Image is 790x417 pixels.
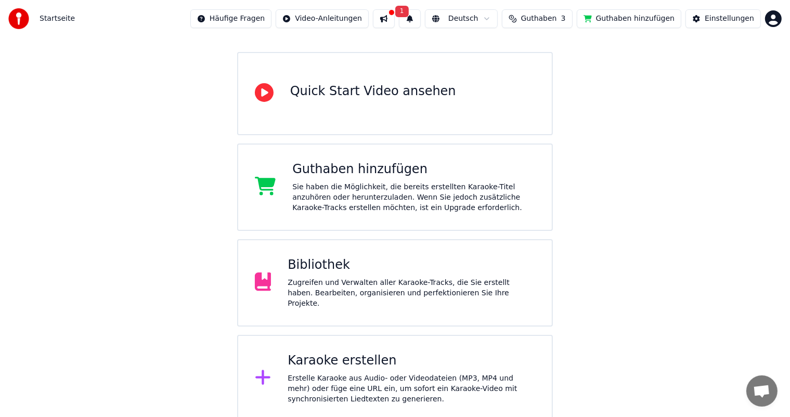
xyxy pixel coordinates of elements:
button: Guthaben3 [502,9,573,28]
button: Guthaben hinzufügen [577,9,682,28]
div: Quick Start Video ansehen [290,83,456,100]
div: Karaoke erstellen [288,353,535,369]
span: Startseite [40,14,75,24]
span: 1 [395,6,409,17]
button: 1 [399,9,421,28]
a: Chat öffnen [746,375,778,407]
div: Erstelle Karaoke aus Audio- oder Videodateien (MP3, MP4 und mehr) oder füge eine URL ein, um sofo... [288,373,535,405]
button: Einstellungen [685,9,761,28]
button: Video-Anleitungen [276,9,369,28]
span: 3 [561,14,566,24]
div: Sie haben die Möglichkeit, die bereits erstellten Karaoke-Titel anzuhören oder herunterzuladen. W... [292,182,535,213]
button: Häufige Fragen [190,9,272,28]
div: Guthaben hinzufügen [292,161,535,178]
div: Zugreifen und Verwalten aller Karaoke-Tracks, die Sie erstellt haben. Bearbeiten, organisieren un... [288,278,535,309]
img: youka [8,8,29,29]
div: Einstellungen [705,14,754,24]
div: Bibliothek [288,257,535,273]
span: Guthaben [521,14,557,24]
nav: breadcrumb [40,14,75,24]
